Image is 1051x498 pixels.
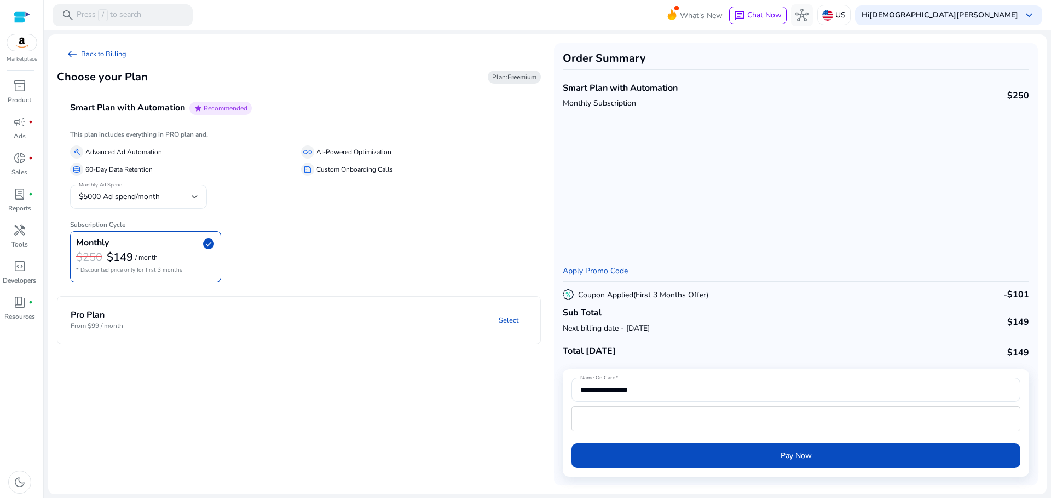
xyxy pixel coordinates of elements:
p: Press to search [77,9,141,21]
mat-label: Monthly Ad Spend [79,181,122,189]
p: Tools [11,239,28,249]
button: Pay Now [571,443,1020,468]
h4: $149 [1007,348,1029,358]
span: dark_mode [13,476,26,489]
h4: -$101 [1003,290,1029,300]
p: Hi [862,11,1018,19]
h4: Pro Plan [71,310,123,320]
span: $5000 Ad spend/month [79,191,160,202]
span: Plan: [492,73,536,81]
p: Ads [14,131,26,141]
span: (First 3 Months Offer) [633,290,708,300]
h4: Smart Plan with Automation [563,83,678,93]
p: * Discounted price only for first 3 months [76,265,215,276]
p: From $99 / month [71,321,123,331]
h4: Total [DATE] [563,346,616,356]
span: Chat Now [747,10,782,20]
b: $149 [107,250,133,265]
span: book_4 [13,296,26,309]
h4: $250 [1007,91,1029,101]
span: fiber_manual_record [28,192,33,196]
p: Advanced Ad Automation [85,147,162,158]
p: Resources [4,312,35,321]
span: all_inclusive [303,148,312,156]
h3: Order Summary [563,52,1029,65]
h4: $149 [1007,317,1029,327]
span: keyboard_arrow_down [1023,9,1036,22]
p: 60-Day Data Retention [85,164,153,175]
h3: $250 [76,251,102,264]
p: Coupon Applied [578,290,708,301]
img: amazon.svg [7,34,37,51]
span: Pay Now [781,450,812,461]
span: search [61,9,74,22]
span: fiber_manual_record [28,300,33,304]
b: Freemium [507,73,536,81]
h6: Subscription Cycle [70,212,528,229]
span: check_circle [202,237,215,250]
p: Marketplace [7,55,37,63]
a: Apply Promo Code [563,266,628,276]
span: donut_small [13,151,26,165]
div: Smart Plan with AutomationstarRecommended [57,127,541,291]
iframe: Secure card payment input frame [578,408,1014,430]
span: campaign [13,115,26,128]
h4: Smart Plan with Automation [70,103,185,113]
p: Developers [3,276,36,285]
span: hub [795,9,809,22]
p: Sales [11,167,27,177]
p: AI-Powered Optimization [316,147,391,158]
span: chat [734,10,745,21]
mat-expansion-panel-header: Pro PlanFrom $99 / monthSelect [57,297,567,344]
button: hub [791,4,813,26]
p: Product [8,95,31,105]
mat-expansion-panel-header: Smart Plan with AutomationstarRecommended [57,89,567,127]
span: star [194,104,203,113]
p: / month [135,254,158,261]
span: gavel [72,148,81,156]
span: handyman [13,224,26,237]
span: What's New [680,6,723,25]
span: summarize [303,165,312,174]
span: inventory_2 [13,79,26,92]
span: Recommended [204,104,247,113]
span: database [72,165,81,174]
p: Reports [8,203,31,213]
button: chatChat Now [729,7,787,24]
b: [DEMOGRAPHIC_DATA][PERSON_NAME] [869,10,1018,20]
span: / [98,9,108,21]
h6: This plan includes everything in PRO plan and, [70,131,528,138]
p: US [835,5,846,25]
mat-label: Name On Card [580,374,615,382]
p: Monthly Subscription [563,97,678,109]
h4: Monthly [76,238,109,248]
span: fiber_manual_record [28,156,33,160]
span: fiber_manual_record [28,120,33,124]
h3: Choose your Plan [57,71,148,84]
a: Select [490,310,527,330]
p: Next billing date - [DATE] [563,323,650,334]
a: arrow_left_altBack to Billing [57,43,135,65]
span: code_blocks [13,260,26,273]
p: Custom Onboarding Calls [316,164,393,175]
span: arrow_left_alt [66,48,79,61]
span: lab_profile [13,188,26,201]
img: us.svg [822,10,833,21]
h4: Sub Total [563,308,650,318]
